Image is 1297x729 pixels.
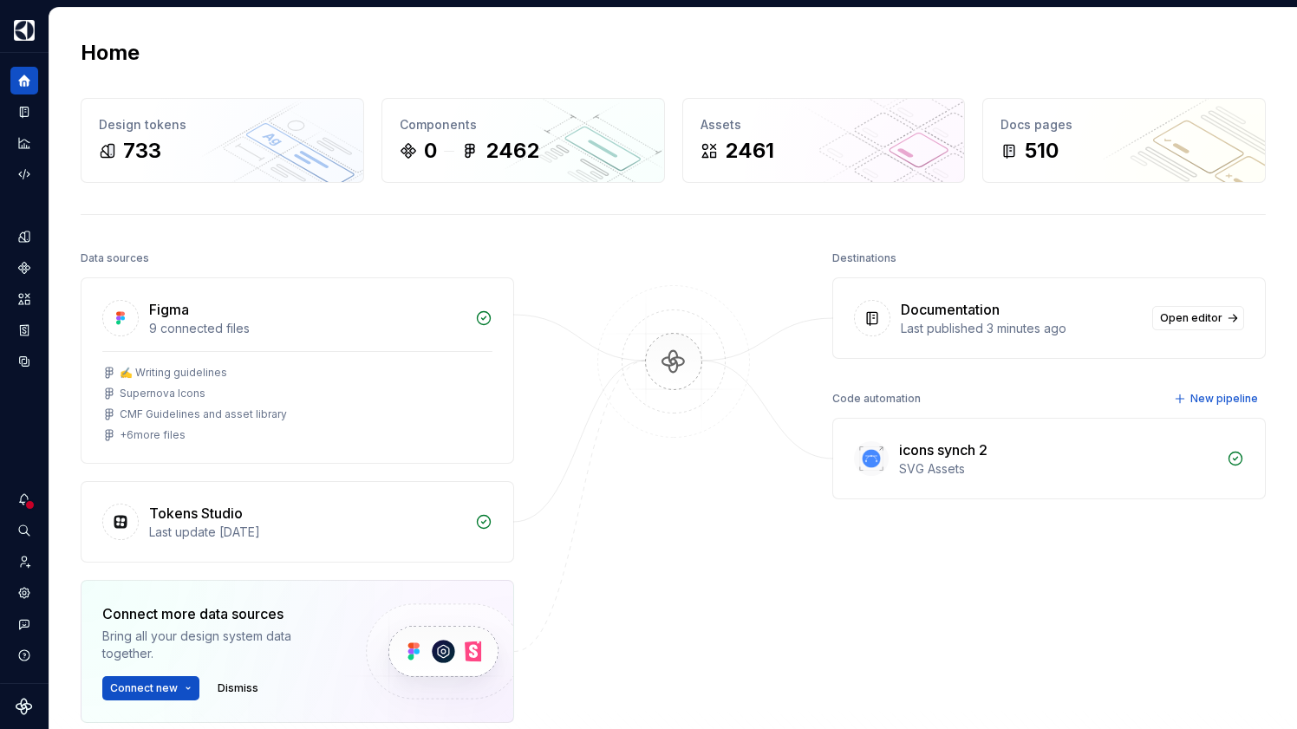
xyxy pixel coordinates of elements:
button: Dismiss [210,676,266,700]
a: Design tokens733 [81,98,364,183]
div: 2461 [725,137,774,165]
div: Tokens Studio [149,503,243,524]
div: Supernova Icons [120,387,205,400]
button: Contact support [10,610,38,638]
div: Docs pages [1000,116,1248,133]
span: Open editor [1160,311,1222,325]
div: Documentation [901,299,1000,320]
button: Connect new [102,676,199,700]
div: Design tokens [99,116,346,133]
a: Figma9 connected files✍️ Writing guidelinesSupernova IconsCMF Guidelines and asset library+6more ... [81,277,514,464]
a: Invite team [10,548,38,576]
div: Last published 3 minutes ago [901,320,1142,337]
a: Components02462 [381,98,665,183]
svg: Supernova Logo [16,698,33,715]
a: Documentation [10,98,38,126]
div: 9 connected files [149,320,465,337]
div: CMF Guidelines and asset library [120,407,287,421]
a: Settings [10,579,38,607]
div: Figma [149,299,189,320]
div: ✍️ Writing guidelines [120,366,227,380]
a: Assets2461 [682,98,966,183]
a: Analytics [10,129,38,157]
div: Components [400,116,647,133]
div: Code automation [832,387,921,411]
div: Connect more data sources [102,603,336,624]
div: SVG Assets [899,460,1216,478]
a: Components [10,254,38,282]
div: icons synch 2 [899,439,987,460]
a: Data sources [10,348,38,375]
div: Destinations [832,246,896,270]
a: Docs pages510 [982,98,1266,183]
div: 733 [123,137,161,165]
a: Storybook stories [10,316,38,344]
div: + 6 more files [120,428,186,442]
div: Last update [DATE] [149,524,465,541]
a: Home [10,67,38,94]
button: New pipeline [1169,387,1266,411]
div: Assets [701,116,948,133]
h2: Home [81,39,140,67]
span: New pipeline [1190,392,1258,406]
div: 0 [424,137,437,165]
div: Data sources [81,246,149,270]
a: Assets [10,285,38,313]
a: Code automation [10,160,38,188]
button: Notifications [10,485,38,513]
div: 2462 [486,137,539,165]
div: 510 [1025,137,1059,165]
a: Tokens StudioLast update [DATE] [81,481,514,563]
div: Bring all your design system data together. [102,628,336,662]
a: Design tokens [10,223,38,251]
span: Dismiss [218,681,258,695]
a: Open editor [1152,306,1244,330]
button: Search ⌘K [10,517,38,544]
img: 1131f18f-9b94-42a4-847a-eabb54481545.png [14,20,35,41]
span: Connect new [110,681,178,695]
